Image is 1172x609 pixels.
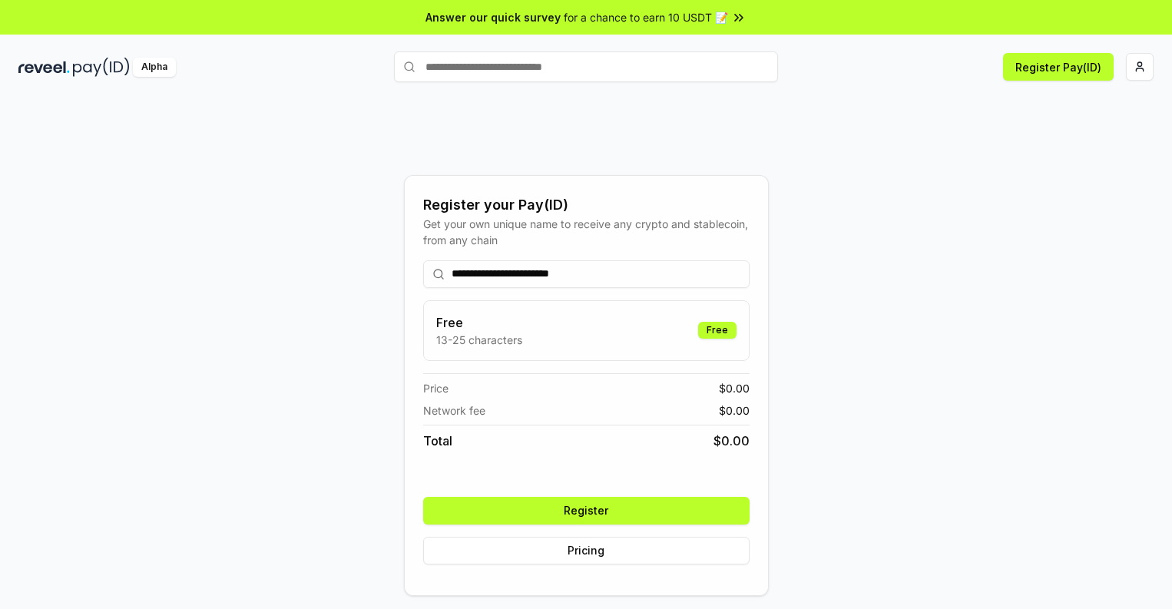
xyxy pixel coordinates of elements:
[1003,53,1114,81] button: Register Pay(ID)
[719,380,750,396] span: $ 0.00
[423,432,452,450] span: Total
[713,432,750,450] span: $ 0.00
[698,322,737,339] div: Free
[436,332,522,348] p: 13-25 characters
[719,402,750,419] span: $ 0.00
[133,58,176,77] div: Alpha
[423,402,485,419] span: Network fee
[423,194,750,216] div: Register your Pay(ID)
[564,9,728,25] span: for a chance to earn 10 USDT 📝
[425,9,561,25] span: Answer our quick survey
[423,537,750,564] button: Pricing
[73,58,130,77] img: pay_id
[423,497,750,525] button: Register
[423,380,449,396] span: Price
[436,313,522,332] h3: Free
[18,58,70,77] img: reveel_dark
[423,216,750,248] div: Get your own unique name to receive any crypto and stablecoin, from any chain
